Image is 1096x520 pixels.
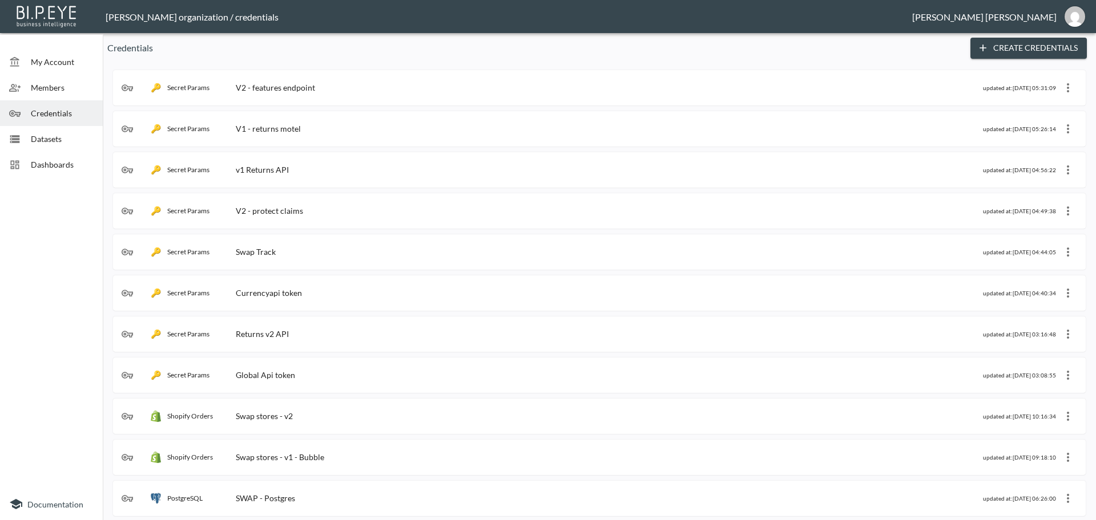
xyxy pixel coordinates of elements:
[1059,284,1077,302] button: more
[150,452,162,463] img: shopify orders
[1059,120,1077,138] button: more
[1059,448,1077,466] button: more
[150,287,162,299] img: secret params
[106,11,912,22] div: [PERSON_NAME] organization / credentials
[983,208,1056,214] div: updated at: [DATE] 04:49:38
[236,452,324,462] div: Swap stores - v1 - Bubble
[9,497,94,511] a: Documentation
[1059,161,1077,179] button: more
[983,84,1056,91] div: updated at: [DATE] 05:31:09
[31,133,94,145] span: Datasets
[1059,243,1077,261] button: more
[31,159,94,170] span: Dashboards
[150,369,162,381] img: secret params
[167,330,209,338] p: Secret Params
[1059,325,1077,343] button: more
[1059,79,1077,97] button: more
[236,247,276,257] div: Swap Track
[31,107,94,119] span: Credentials
[1059,202,1077,220] button: more
[236,165,289,174] div: v1 Returns API
[150,246,162,258] img: secret params
[970,38,1087,59] button: Create Credentials
[236,370,295,380] div: Global Api token
[1059,366,1077,384] button: more
[983,331,1056,338] div: updated at: [DATE] 03:16:48
[983,166,1056,173] div: updated at: [DATE] 04:56:22
[983,125,1056,132] div: updated at: [DATE] 05:26:14
[14,3,80,29] img: bipeye-logo
[31,56,94,68] span: My Account
[1057,3,1093,30] button: teresa@swap-commerce.com
[167,247,209,256] p: Secret Params
[1059,407,1077,425] button: more
[150,164,162,176] img: secret params
[31,82,94,94] span: Members
[107,41,961,55] p: Credentials
[236,288,302,298] div: Currencyapi token
[167,412,213,420] p: Shopify Orders
[150,123,162,135] img: secret params
[983,290,1056,296] div: updated at: [DATE] 04:40:34
[167,83,209,92] p: Secret Params
[1065,6,1085,27] img: 27d37b131bd726aaca263fd58bd1d726
[150,82,162,94] img: secret params
[236,493,295,503] div: SWAP - Postgres
[27,499,83,509] span: Documentation
[236,206,303,216] div: V2 - protect claims
[167,371,209,379] p: Secret Params
[983,454,1056,461] div: updated at: [DATE] 09:18:10
[167,165,209,174] p: Secret Params
[167,453,213,461] p: Shopify Orders
[167,494,203,502] p: PostgreSQL
[150,411,162,422] img: shopify orders
[236,411,293,421] div: Swap stores - v2
[150,205,162,217] img: secret params
[150,328,162,340] img: secret params
[983,413,1056,420] div: updated at: [DATE] 10:16:34
[983,372,1056,379] div: updated at: [DATE] 03:08:55
[236,124,301,133] div: V1 - returns motel
[236,329,289,339] div: Returns v2 API
[167,124,209,133] p: Secret Params
[983,495,1056,502] div: updated at: [DATE] 06:26:00
[1059,489,1077,507] button: more
[912,11,1057,22] div: [PERSON_NAME] [PERSON_NAME]
[236,83,315,92] div: V2 - features endpoint
[167,206,209,215] p: Secret Params
[167,289,209,297] p: Secret Params
[983,249,1056,255] div: updated at: [DATE] 04:44:05
[150,493,162,504] img: postgres icon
